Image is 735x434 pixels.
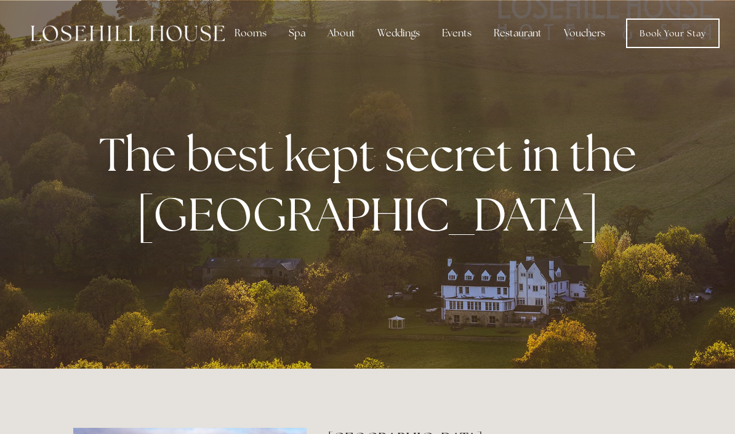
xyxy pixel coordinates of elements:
[432,21,481,46] div: Events
[554,21,615,46] a: Vouchers
[484,21,552,46] div: Restaurant
[626,18,720,48] a: Book Your Stay
[318,21,365,46] div: About
[99,124,646,245] strong: The best kept secret in the [GEOGRAPHIC_DATA]
[367,21,430,46] div: Weddings
[31,25,225,41] img: Losehill House
[225,21,276,46] div: Rooms
[279,21,315,46] div: Spa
